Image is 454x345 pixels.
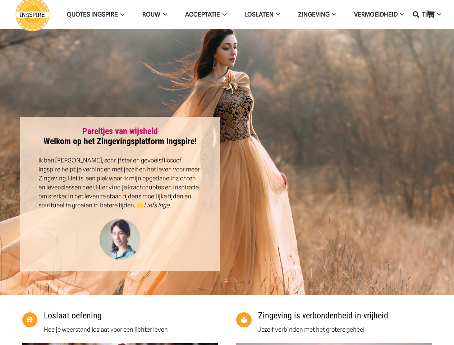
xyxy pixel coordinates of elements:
a: VERMOEIDHEIDVERMOEIDHEID Menu [345,5,413,24]
span: VERMOEIDHEID [354,11,398,18]
em: Liefs Inge [144,202,169,209]
strong: Welkom op het Zingevingsplatform Ingspire! [43,126,197,147]
span: QUOTES INGSPIRE Menu [118,5,124,23]
a: Zingeving is verbondenheid in vrijheid [236,312,258,328]
a: QUOTES INGSPIREQUOTES INGSPIRE Menu [58,5,133,24]
a: Loslaat oefening [44,310,102,321]
span: ROUW Menu [160,5,167,23]
a: LoslatenLoslaten Menu [235,5,289,24]
span: VERMOEIDHEID Menu [398,5,404,23]
a: ZingevingZingeving Menu [289,5,345,24]
p: Hoe je weerstand loslaat voor een lichter leven [44,325,168,334]
p: Jezelf verbinden met het grotere geheel [258,325,388,334]
span: Loslaten [244,11,274,18]
span: TIPS Menu [434,5,441,23]
a: Zingeving is verbondenheid in vrijheid [258,310,388,321]
p: Ik ben [PERSON_NAME], schrijfster en gevoelsfilosoof. Ingspire helpt je verbinden met jezelf en h... [38,156,202,210]
span: Zingeving [298,11,330,18]
a: Zoeken [409,5,423,23]
span: ROUW [142,11,160,18]
a: ROUWROUW Menu [133,5,176,24]
span: Acceptatie Menu [220,5,226,23]
a: AcceptatieAcceptatie Menu [176,5,235,24]
span: TIPS [422,11,434,18]
a: TIPSTIPS Menu [413,5,450,24]
a: Loslaat oefening [22,312,44,328]
span: Acceptatie [185,11,220,18]
span: Zingeving Menu [330,5,336,23]
a: Pareltjes van wijsheid [82,126,158,136]
img: Inge Geertzen - schrijfster Ingspire.nl, markteer en handmassage therapeut [98,219,142,262]
span: QUOTES INGSPIRE [67,11,118,18]
span: Loslaten Menu [274,5,280,23]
